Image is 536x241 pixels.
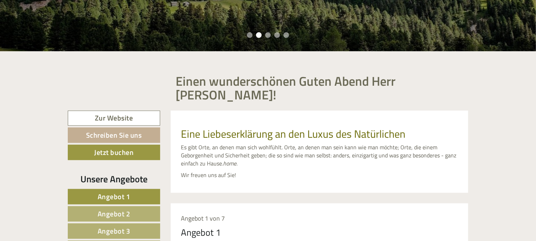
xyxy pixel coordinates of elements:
em: home. [223,159,238,168]
div: Guten Tag, wie können wir Ihnen helfen? [5,19,112,40]
div: [DATE] [126,5,151,17]
small: 21:50 [11,34,109,39]
span: Angebot 2 [98,208,130,219]
div: [GEOGRAPHIC_DATA] [11,20,109,26]
span: Angebot 1 von 7 [181,214,225,223]
h1: Einen wunderschönen Guten Abend Herr [PERSON_NAME]! [176,74,463,102]
a: Schreiben Sie uns [68,128,160,143]
p: Es gibt Orte, an denen man sich wohlfühlt. Orte, an denen man sein kann wie man möchte; Orte, die... [181,143,458,168]
p: Wir freuen uns auf Sie! [181,171,458,179]
span: Angebot 3 [98,226,130,236]
a: Jetzt buchen [68,145,160,160]
div: Angebot 1 [181,226,221,239]
button: Senden [231,182,277,197]
a: Zur Website [68,111,160,126]
span: Eine Liebeserklärung an den Luxus des Natürlichen [181,126,406,142]
span: Angebot 1 [98,191,130,202]
div: Unsere Angebote [68,172,160,185]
